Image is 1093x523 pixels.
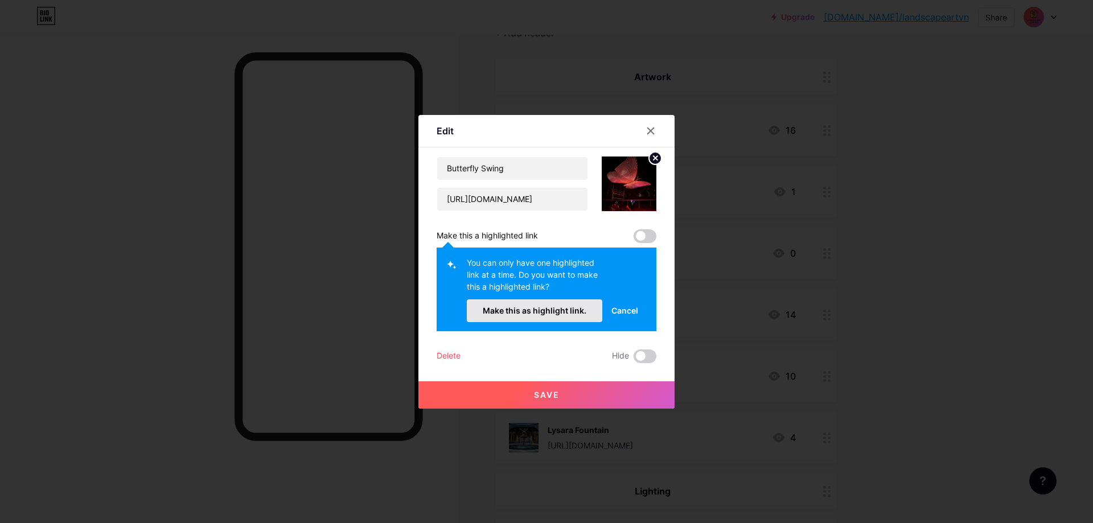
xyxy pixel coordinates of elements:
input: URL [437,188,587,211]
span: Make this as highlight link. [483,306,586,315]
button: Cancel [602,299,647,322]
img: link_thumbnail [602,157,656,211]
input: Title [437,157,587,180]
span: Save [534,390,560,400]
button: Save [418,381,675,409]
span: Hide [612,349,629,363]
div: Make this a highlighted link [437,229,538,243]
div: You can only have one highlighted link at a time. Do you want to make this a highlighted link? [467,257,602,299]
button: Make this as highlight link. [467,299,602,322]
div: Edit [437,124,454,138]
div: Delete [437,349,461,363]
span: Cancel [611,304,638,316]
